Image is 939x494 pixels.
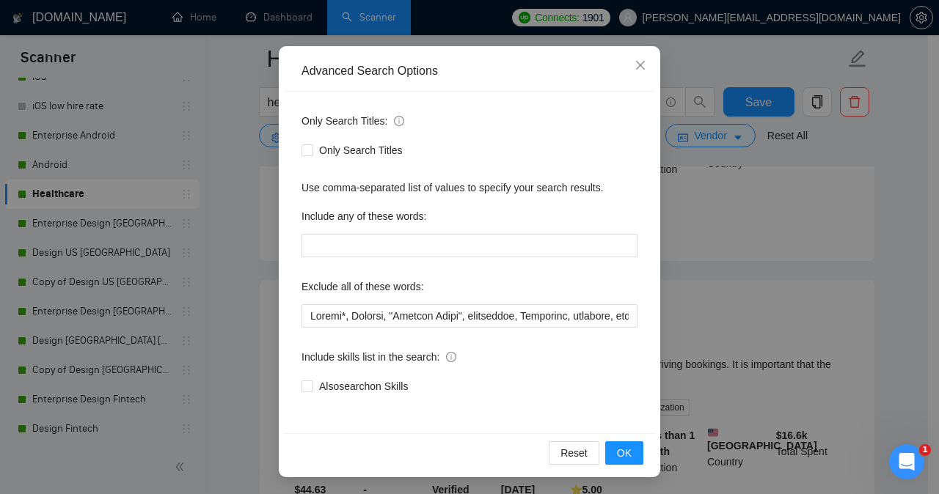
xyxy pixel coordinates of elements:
[302,113,404,129] span: Only Search Titles:
[889,444,924,479] iframe: Intercom live chat
[394,116,404,126] span: info-circle
[549,441,599,465] button: Reset
[621,46,660,86] button: Close
[302,275,424,298] label: Exclude all of these words:
[560,445,588,461] span: Reset
[302,349,456,365] span: Include skills list in the search:
[919,444,931,456] span: 1
[302,180,637,196] div: Use comma-separated list of values to specify your search results.
[617,445,632,461] span: OK
[313,142,409,158] span: Only Search Titles
[302,63,637,79] div: Advanced Search Options
[605,441,643,465] button: OK
[446,352,456,362] span: info-circle
[313,378,414,394] span: Also search on Skills
[635,59,646,71] span: close
[302,204,426,228] label: Include any of these words:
